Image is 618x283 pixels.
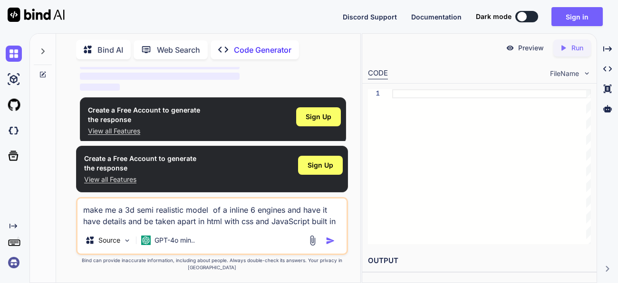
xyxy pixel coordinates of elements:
[307,235,318,246] img: attachment
[234,44,291,56] p: Code Generator
[80,84,120,91] span: ‌
[88,126,200,136] p: View all Features
[154,236,195,245] p: GPT-4o min..
[80,73,240,80] span: ‌
[157,44,200,56] p: Web Search
[368,89,380,98] div: 1
[343,12,397,22] button: Discord Support
[77,198,347,227] textarea: make me a 3d semi realistic model of a inline 6 engines and have it have details and be taken apa...
[476,12,512,21] span: Dark mode
[411,13,462,21] span: Documentation
[6,123,22,139] img: darkCloudIdeIcon
[76,257,348,271] p: Bind can provide inaccurate information, including about people. Always double-check its answers....
[518,43,544,53] p: Preview
[84,175,196,184] p: View all Features
[306,112,331,122] span: Sign Up
[6,46,22,62] img: chat
[88,105,200,124] h1: Create a Free Account to generate the response
[8,8,65,22] img: Bind AI
[583,69,591,77] img: chevron down
[308,160,333,170] span: Sign Up
[571,43,583,53] p: Run
[551,7,603,26] button: Sign in
[343,13,397,21] span: Discord Support
[98,236,120,245] p: Source
[141,236,151,245] img: GPT-4o mini
[84,154,196,173] h1: Create a Free Account to generate the response
[550,69,579,78] span: FileName
[97,44,123,56] p: Bind AI
[411,12,462,22] button: Documentation
[6,97,22,113] img: githubLight
[6,71,22,87] img: ai-studio
[6,255,22,271] img: signin
[362,250,597,272] h2: OUTPUT
[368,68,388,79] div: CODE
[326,236,335,245] img: icon
[506,44,514,52] img: preview
[123,236,131,245] img: Pick Models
